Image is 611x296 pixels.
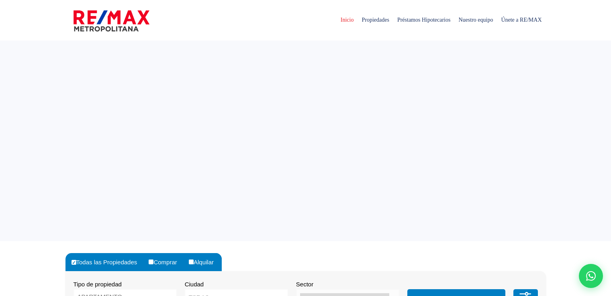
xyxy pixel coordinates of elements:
[147,253,185,271] label: Comprar
[69,253,145,271] label: Todas las Propiedades
[358,8,393,32] span: Propiedades
[454,8,497,32] span: Nuestro equipo
[72,260,76,265] input: Todas las Propiedades
[337,8,358,32] span: Inicio
[185,281,204,288] span: Ciudad
[187,253,222,271] label: Alquilar
[393,8,455,32] span: Préstamos Hipotecarios
[296,281,313,288] span: Sector
[497,8,546,32] span: Únete a RE/MAX
[74,9,149,33] img: remax-metropolitana-logo
[149,260,153,264] input: Comprar
[189,260,194,264] input: Alquilar
[74,281,122,288] span: Tipo de propiedad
